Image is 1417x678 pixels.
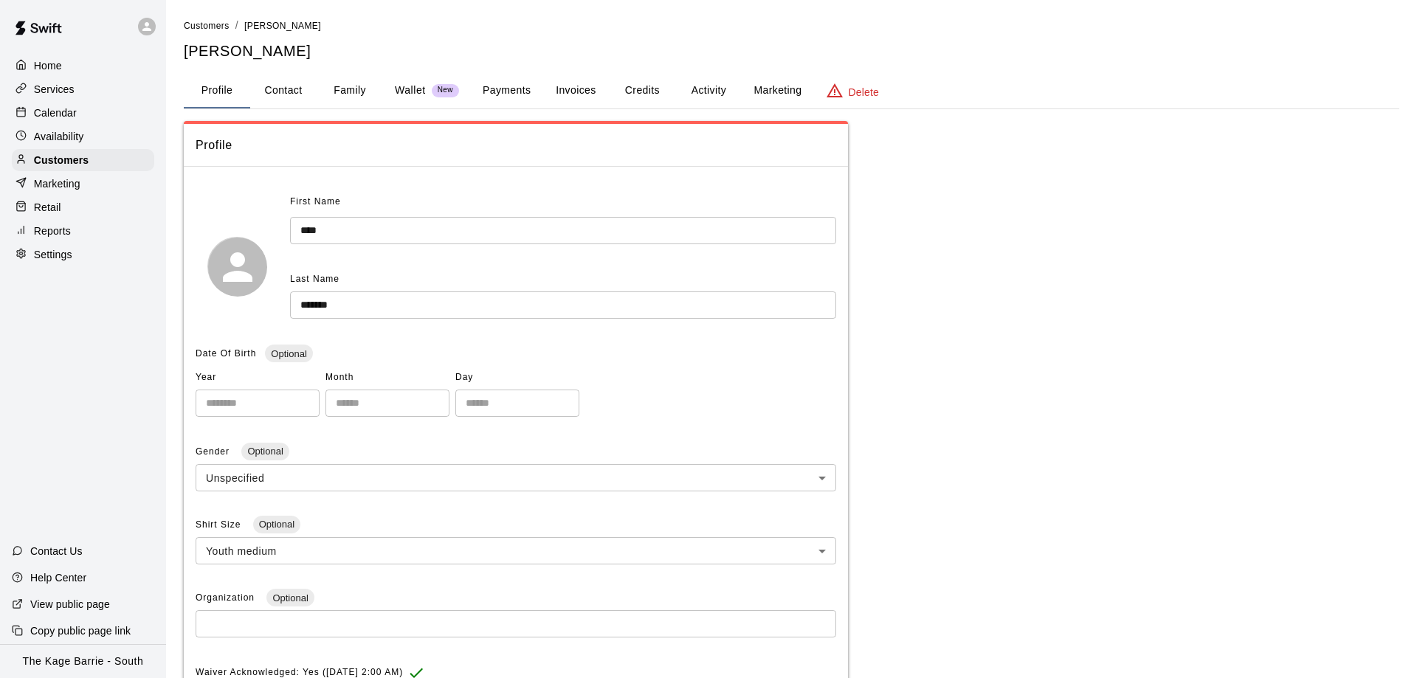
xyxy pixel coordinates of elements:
p: Contact Us [30,544,83,558]
span: Year [196,366,320,390]
a: Marketing [12,173,154,195]
p: View public page [30,597,110,612]
a: Customers [12,149,154,171]
p: Retail [34,200,61,215]
p: Services [34,82,75,97]
span: Optional [266,592,314,603]
span: Customers [184,21,230,31]
a: Reports [12,220,154,242]
p: Copy public page link [30,623,131,638]
span: Profile [196,136,836,155]
button: Invoices [542,73,609,108]
button: Contact [250,73,317,108]
button: Family [317,73,383,108]
span: Gender [196,446,232,457]
button: Profile [184,73,250,108]
button: Marketing [742,73,813,108]
a: Services [12,78,154,100]
button: Activity [675,73,742,108]
a: Retail [12,196,154,218]
span: Optional [241,446,289,457]
p: Reports [34,224,71,238]
span: Organization [196,592,258,603]
span: Date Of Birth [196,348,256,359]
p: Delete [849,85,879,100]
p: Home [34,58,62,73]
div: Unspecified [196,464,836,491]
p: Calendar [34,105,77,120]
a: Home [12,55,154,77]
button: Credits [609,73,675,108]
span: [PERSON_NAME] [244,21,321,31]
button: Payments [471,73,542,108]
p: Wallet [395,83,426,98]
div: Youth medium [196,537,836,564]
nav: breadcrumb [184,18,1399,34]
span: Optional [265,348,312,359]
span: Optional [253,519,300,530]
p: Customers [34,153,89,167]
span: Day [455,366,579,390]
a: Settings [12,243,154,266]
li: / [235,18,238,33]
p: Marketing [34,176,80,191]
div: basic tabs example [184,73,1399,108]
p: Settings [34,247,72,262]
p: Availability [34,129,84,144]
span: First Name [290,190,341,214]
a: Calendar [12,102,154,124]
h5: [PERSON_NAME] [184,41,1399,61]
span: Month [325,366,449,390]
span: Shirt Size [196,519,244,530]
p: Help Center [30,570,86,585]
p: The Kage Barrie - South [23,654,144,669]
a: Availability [12,125,154,148]
a: Customers [184,19,230,31]
span: Last Name [290,274,339,284]
span: New [432,86,459,95]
